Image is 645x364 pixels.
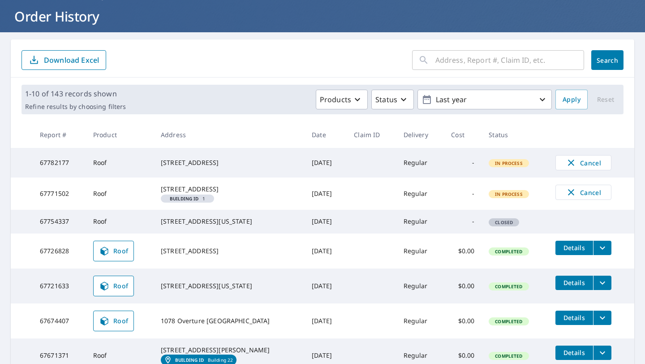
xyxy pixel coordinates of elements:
[432,92,537,108] p: Last year
[161,346,297,355] div: [STREET_ADDRESS][PERSON_NAME]
[93,241,134,261] a: Roof
[347,121,396,148] th: Claim ID
[396,234,444,269] td: Regular
[490,318,528,325] span: Completed
[371,90,414,109] button: Status
[44,55,99,65] p: Download Excel
[490,283,528,290] span: Completed
[593,276,611,290] button: filesDropdownBtn-67721633
[21,50,106,70] button: Download Excel
[164,196,211,201] span: 1
[598,56,616,65] span: Search
[444,303,482,338] td: $0.00
[86,121,154,148] th: Product
[396,303,444,338] td: Regular
[99,316,129,326] span: Roof
[396,210,444,233] td: Regular
[86,210,154,233] td: Roof
[33,234,86,269] td: 67726828
[93,276,134,296] a: Roof
[33,148,86,178] td: 67782177
[555,346,593,360] button: detailsBtn-67671371
[417,90,552,109] button: Last year
[161,158,297,167] div: [STREET_ADDRESS]
[435,48,584,73] input: Address, Report #, Claim ID, etc.
[565,157,602,168] span: Cancel
[25,88,126,99] p: 1-10 of 143 records shown
[33,210,86,233] td: 67754337
[86,178,154,210] td: Roof
[25,103,126,111] p: Refine results by choosing filters
[555,185,611,200] button: Cancel
[444,148,482,178] td: -
[593,241,611,255] button: filesDropdownBtn-67726828
[444,234,482,269] td: $0.00
[99,246,129,256] span: Roof
[305,148,347,178] td: [DATE]
[490,353,528,359] span: Completed
[305,178,347,210] td: [DATE]
[33,269,86,303] td: 67721633
[444,269,482,303] td: $0.00
[99,281,129,291] span: Roof
[93,311,134,331] a: Roof
[490,191,528,197] span: In Process
[316,90,368,109] button: Products
[396,178,444,210] td: Regular
[320,94,351,105] p: Products
[591,50,623,70] button: Search
[11,7,634,26] h1: Order History
[561,243,588,252] span: Details
[561,348,588,357] span: Details
[593,311,611,325] button: filesDropdownBtn-67674407
[555,241,593,255] button: detailsBtn-67726828
[565,187,602,198] span: Cancel
[375,94,397,105] p: Status
[482,121,548,148] th: Status
[305,210,347,233] td: [DATE]
[161,217,297,226] div: [STREET_ADDRESS][US_STATE]
[161,185,297,194] div: [STREET_ADDRESS]
[305,303,347,338] td: [DATE]
[86,148,154,178] td: Roof
[396,121,444,148] th: Delivery
[175,357,204,363] em: Building ID
[555,155,611,170] button: Cancel
[561,313,588,322] span: Details
[161,316,297,325] div: 1078 Overture [GEOGRAPHIC_DATA]
[490,248,528,255] span: Completed
[396,269,444,303] td: Regular
[561,278,588,287] span: Details
[305,269,347,303] td: [DATE]
[555,311,593,325] button: detailsBtn-67674407
[305,121,347,148] th: Date
[161,282,297,290] div: [STREET_ADDRESS][US_STATE]
[154,121,305,148] th: Address
[33,178,86,210] td: 67771502
[563,94,580,105] span: Apply
[490,160,528,166] span: In Process
[593,346,611,360] button: filesDropdownBtn-67671371
[161,247,297,256] div: [STREET_ADDRESS]
[555,90,588,109] button: Apply
[444,178,482,210] td: -
[490,219,518,225] span: Closed
[396,148,444,178] td: Regular
[33,303,86,338] td: 67674407
[444,210,482,233] td: -
[170,196,199,201] em: Building ID
[444,121,482,148] th: Cost
[555,276,593,290] button: detailsBtn-67721633
[33,121,86,148] th: Report #
[305,234,347,269] td: [DATE]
